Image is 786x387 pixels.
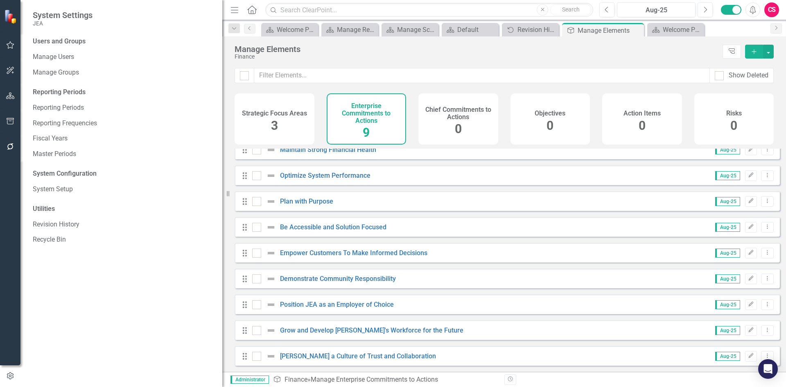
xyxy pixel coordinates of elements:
small: JEA [33,20,93,27]
a: Reporting Frequencies [33,119,214,128]
button: CS [764,2,779,17]
span: Aug-25 [715,326,740,335]
a: [PERSON_NAME] a Culture of Trust and Collaboration [280,352,436,360]
div: Utilities [33,204,214,214]
div: Show Deleted [729,71,768,80]
div: Open Intercom Messenger [758,359,778,379]
div: Revision History [517,25,557,35]
div: System Configuration [33,169,214,179]
div: Manage Reports [337,25,376,35]
img: Not Defined [266,145,276,155]
span: System Settings [33,10,93,20]
h4: Action Items [623,110,661,117]
img: ClearPoint Strategy [4,9,18,24]
div: » Manage Enterprise Commitments to Actions [273,375,498,385]
span: Aug-25 [715,274,740,283]
a: Welcome Page [649,25,702,35]
span: 0 [639,118,646,133]
div: Manage Elements [578,25,642,36]
span: 0 [547,118,553,133]
img: Not Defined [266,274,276,284]
div: Manage Elements [235,45,718,54]
a: Manage Reports [323,25,376,35]
h4: Strategic Focus Areas [242,110,307,117]
img: Not Defined [266,222,276,232]
span: Aug-25 [715,300,740,309]
span: 0 [730,118,737,133]
h4: Enterprise Commitments to Actions [332,102,402,124]
a: Optimize System Performance [280,172,370,179]
a: Master Periods [33,149,214,159]
a: Revision History [33,220,214,229]
div: Welcome Page [277,25,316,35]
a: Welcome Page [263,25,316,35]
a: Empower Customers To Make Informed Decisions [280,249,427,257]
span: Search [562,6,580,13]
span: 9 [363,125,370,140]
a: Manage Users [33,52,214,62]
img: Not Defined [266,326,276,335]
div: Welcome Page [663,25,702,35]
span: Aug-25 [715,197,740,206]
span: 0 [455,122,462,136]
img: Not Defined [266,300,276,310]
div: Default [457,25,497,35]
h4: Risks [726,110,742,117]
a: Default [444,25,497,35]
a: Manage Groups [33,68,214,77]
input: Filter Elements... [254,68,710,83]
a: System Setup [33,185,214,194]
a: Demonstrate Community Responsibility [280,275,396,283]
a: Plan with Purpose [280,197,333,205]
img: Not Defined [266,351,276,361]
span: Aug-25 [715,145,740,154]
span: Aug-25 [715,223,740,232]
a: Reporting Periods [33,103,214,113]
div: Aug-25 [620,5,693,15]
div: Reporting Periods [33,88,214,97]
a: Fiscal Years [33,134,214,143]
h4: Chief Commitments to Actions [423,106,493,120]
a: Grow and Develop [PERSON_NAME]'s Workforce for the Future [280,326,463,334]
div: Users and Groups [33,37,214,46]
span: Administrator [230,376,269,384]
div: Manage Scorecards [397,25,436,35]
a: Position JEA as an Employer of Choice [280,301,394,308]
h4: Objectives [535,110,565,117]
span: Aug-25 [715,352,740,361]
img: Not Defined [266,197,276,206]
span: 3 [271,118,278,133]
img: Not Defined [266,171,276,181]
a: Be Accessible and Solution Focused [280,223,386,231]
span: Aug-25 [715,249,740,258]
input: Search ClearPoint... [265,3,593,17]
button: Aug-25 [617,2,696,17]
div: Finance [235,54,718,60]
a: Revision History [504,25,557,35]
a: Recycle Bin [33,235,214,244]
img: Not Defined [266,248,276,258]
a: Maintain Strong Financial Health [280,146,376,154]
button: Search [550,4,591,16]
a: Finance [285,376,307,383]
a: Manage Scorecards [384,25,436,35]
span: Aug-25 [715,171,740,180]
